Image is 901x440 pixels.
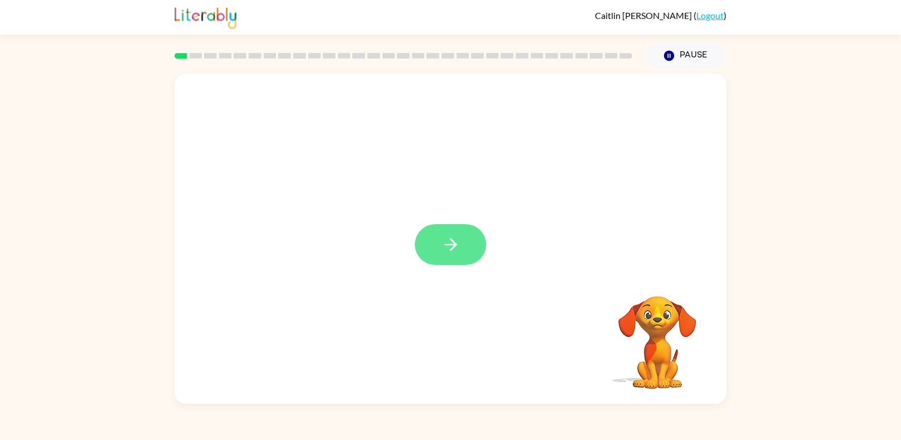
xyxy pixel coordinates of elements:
span: Caitlin [PERSON_NAME] [595,10,694,21]
video: Your browser must support playing .mp4 files to use Literably. Please try using another browser. [602,279,713,390]
button: Pause [646,43,726,69]
div: ( ) [595,10,726,21]
a: Logout [696,10,724,21]
img: Literably [175,4,236,29]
